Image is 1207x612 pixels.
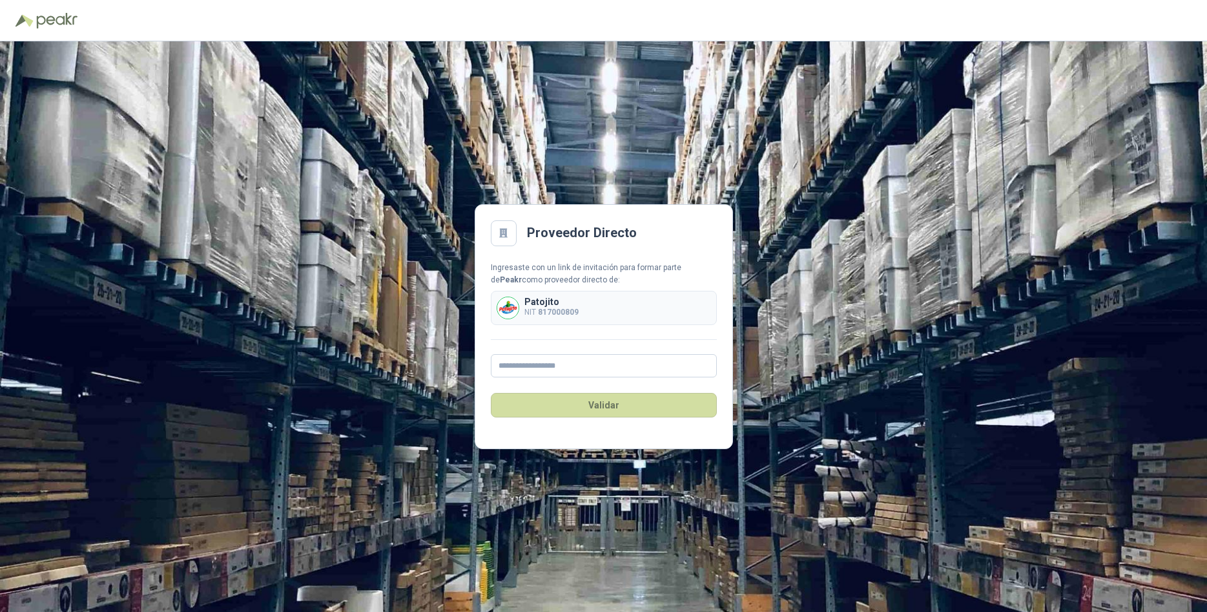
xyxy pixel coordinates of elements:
img: Logo [15,14,34,27]
h2: Proveedor Directo [527,223,637,243]
button: Validar [491,393,717,417]
img: Company Logo [497,297,519,319]
b: 817000809 [538,308,579,317]
div: Ingresaste con un link de invitación para formar parte de como proveedor directo de: [491,262,717,286]
b: Peakr [500,275,522,284]
p: Patojito [524,297,579,306]
img: Peakr [36,13,77,28]
p: NIT [524,306,579,319]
